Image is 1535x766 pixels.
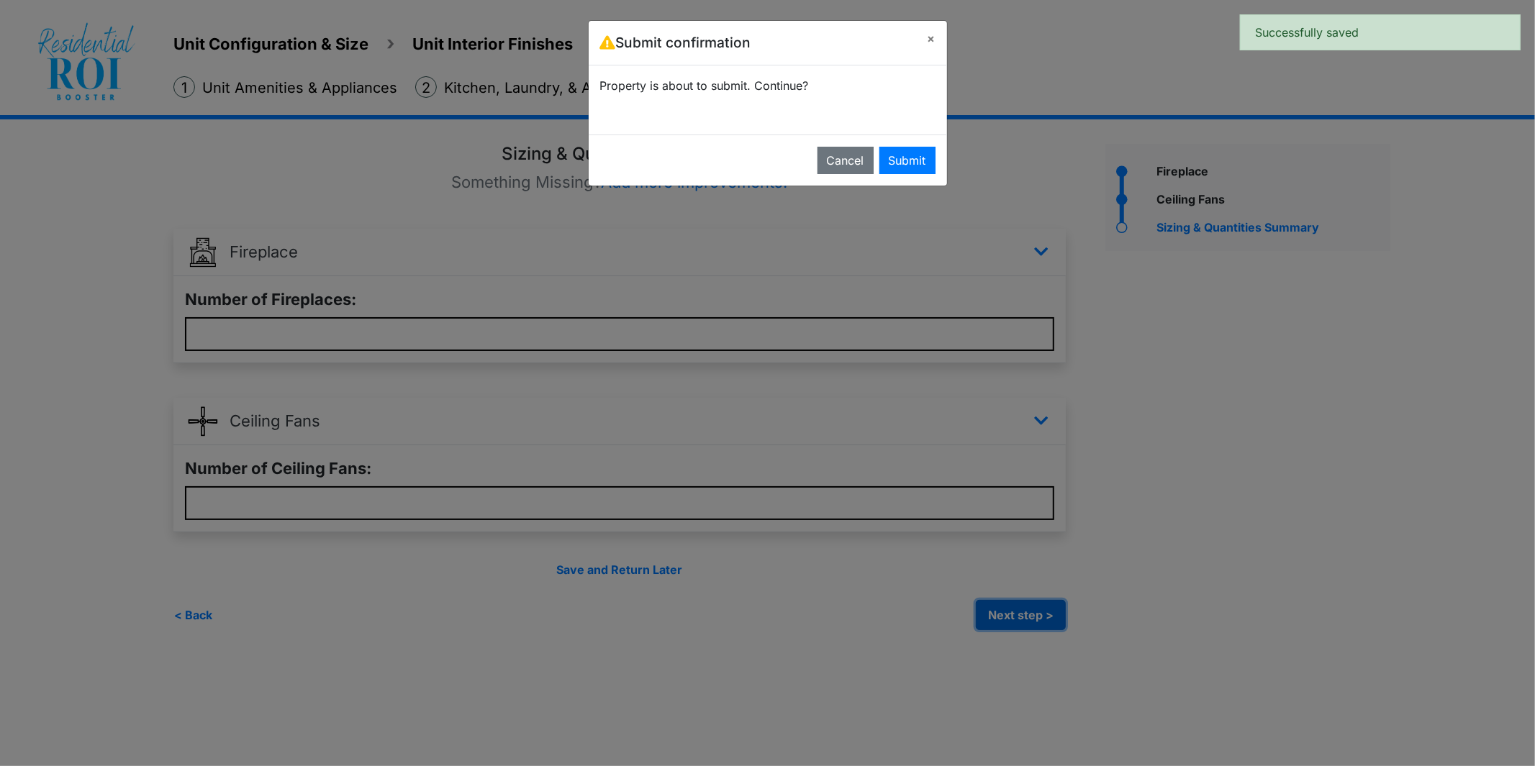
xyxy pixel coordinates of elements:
[818,147,874,174] button: Cancel
[916,21,947,55] button: Close
[879,147,936,174] button: Submit
[928,31,936,45] span: ×
[1255,71,1505,88] span: Validating...
[1255,24,1505,41] span: Successfully saved
[600,32,751,53] h5: Submit confirmation
[589,65,947,106] div: Property is about to submit. Continue?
